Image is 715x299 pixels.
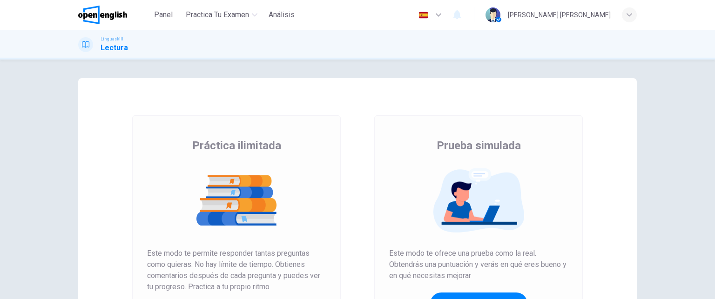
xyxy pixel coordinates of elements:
img: OpenEnglish logo [78,6,127,24]
button: Practica tu examen [182,7,261,23]
img: Profile picture [486,7,500,22]
div: [PERSON_NAME] [PERSON_NAME] [508,9,611,20]
button: Análisis [265,7,298,23]
span: Linguaskill [101,36,123,42]
span: Este modo te permite responder tantas preguntas como quieras. No hay límite de tiempo. Obtienes c... [147,248,326,292]
button: Panel [148,7,178,23]
span: Práctica ilimitada [192,138,281,153]
a: OpenEnglish logo [78,6,148,24]
span: Este modo te ofrece una prueba como la real. Obtendrás una puntuación y verás en qué eres bueno y... [389,248,568,281]
span: Análisis [269,9,295,20]
img: es [418,12,429,19]
span: Prueba simulada [437,138,521,153]
span: Panel [154,9,173,20]
h1: Lectura [101,42,128,53]
span: Practica tu examen [186,9,249,20]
